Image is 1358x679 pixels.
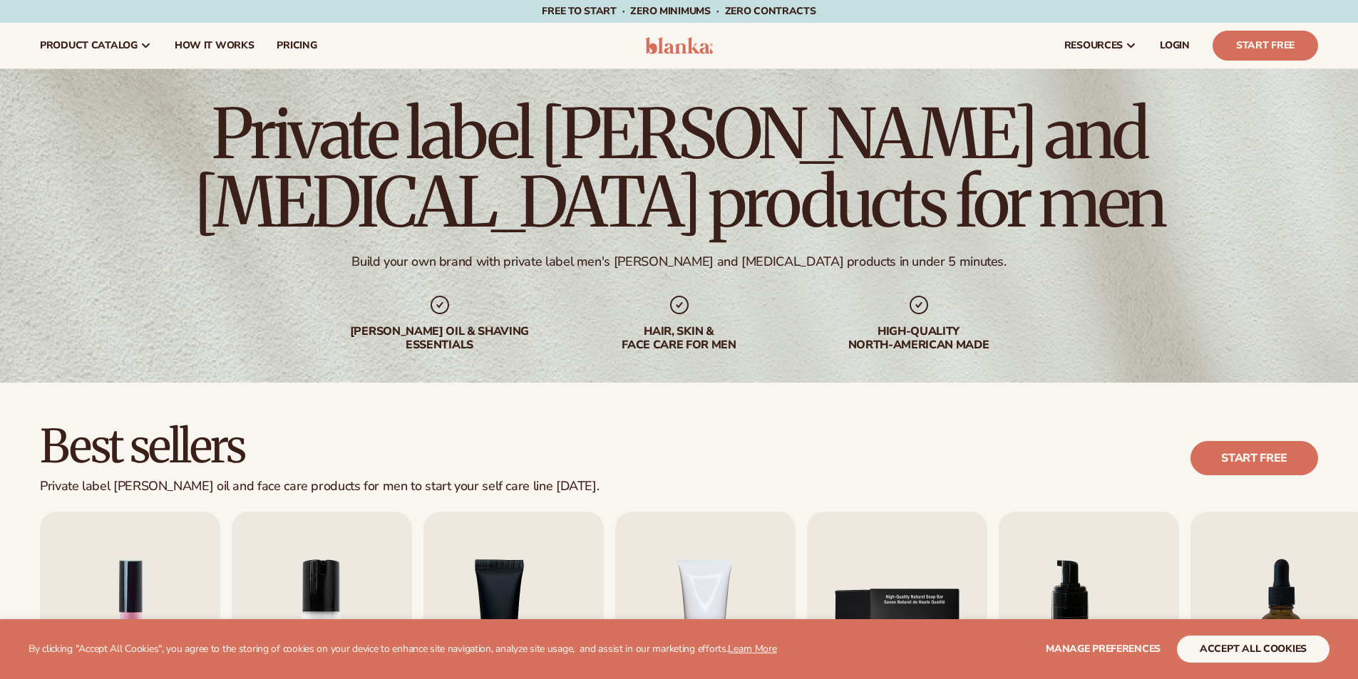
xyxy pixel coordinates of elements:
[645,37,713,54] img: logo
[588,325,771,352] div: hair, skin & face care for men
[1213,31,1318,61] a: Start Free
[828,325,1010,352] div: High-quality North-american made
[29,643,777,655] p: By clicking "Accept All Cookies", you agree to the storing of cookies on your device to enhance s...
[1046,636,1161,663] button: Manage preferences
[1148,23,1201,68] a: LOGIN
[1190,441,1318,475] a: Start free
[277,40,317,51] span: pricing
[265,23,328,68] a: pricing
[1160,40,1190,51] span: LOGIN
[29,23,163,68] a: product catalog
[349,325,531,352] div: [PERSON_NAME] oil & shaving essentials
[40,423,599,470] h2: Best sellers
[728,642,776,655] a: Learn More
[175,40,254,51] span: How It Works
[40,40,138,51] span: product catalog
[1053,23,1148,68] a: resources
[1177,636,1329,663] button: accept all cookies
[542,4,816,18] span: Free to start · ZERO minimums · ZERO contracts
[1064,40,1123,51] span: resources
[40,479,599,494] div: Private label [PERSON_NAME] oil and face care products for men to start your self care line [DATE].
[40,100,1318,237] h1: Private label [PERSON_NAME] and [MEDICAL_DATA] products for men
[163,23,266,68] a: How It Works
[351,254,1006,270] div: Build your own brand with private label men's [PERSON_NAME] and [MEDICAL_DATA] products in under ...
[1046,642,1161,655] span: Manage preferences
